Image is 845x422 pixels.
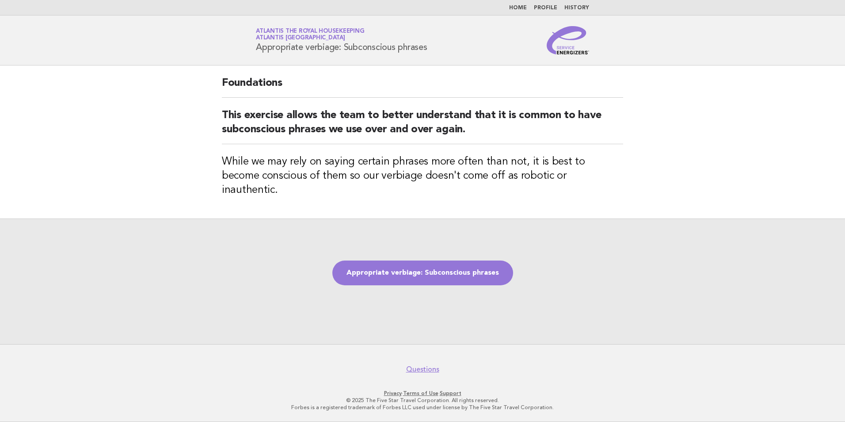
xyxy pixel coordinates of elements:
a: Support [440,390,461,396]
h2: Foundations [222,76,623,98]
h1: Appropriate verbiage: Subconscious phrases [256,29,427,52]
img: Service Energizers [547,26,589,54]
a: Terms of Use [403,390,438,396]
p: Forbes is a registered trademark of Forbes LLC used under license by The Five Star Travel Corpora... [152,404,693,411]
a: History [564,5,589,11]
a: Privacy [384,390,402,396]
a: Questions [406,365,439,374]
a: Appropriate verbiage: Subconscious phrases [332,261,513,285]
span: Atlantis [GEOGRAPHIC_DATA] [256,35,345,41]
a: Home [509,5,527,11]
h2: This exercise allows the team to better understand that it is common to have subconscious phrases... [222,108,623,144]
a: Atlantis the Royal HousekeepingAtlantis [GEOGRAPHIC_DATA] [256,28,364,41]
h3: While we may rely on saying certain phrases more often than not, it is best to become conscious o... [222,155,623,197]
a: Profile [534,5,557,11]
p: · · [152,390,693,397]
p: © 2025 The Five Star Travel Corporation. All rights reserved. [152,397,693,404]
